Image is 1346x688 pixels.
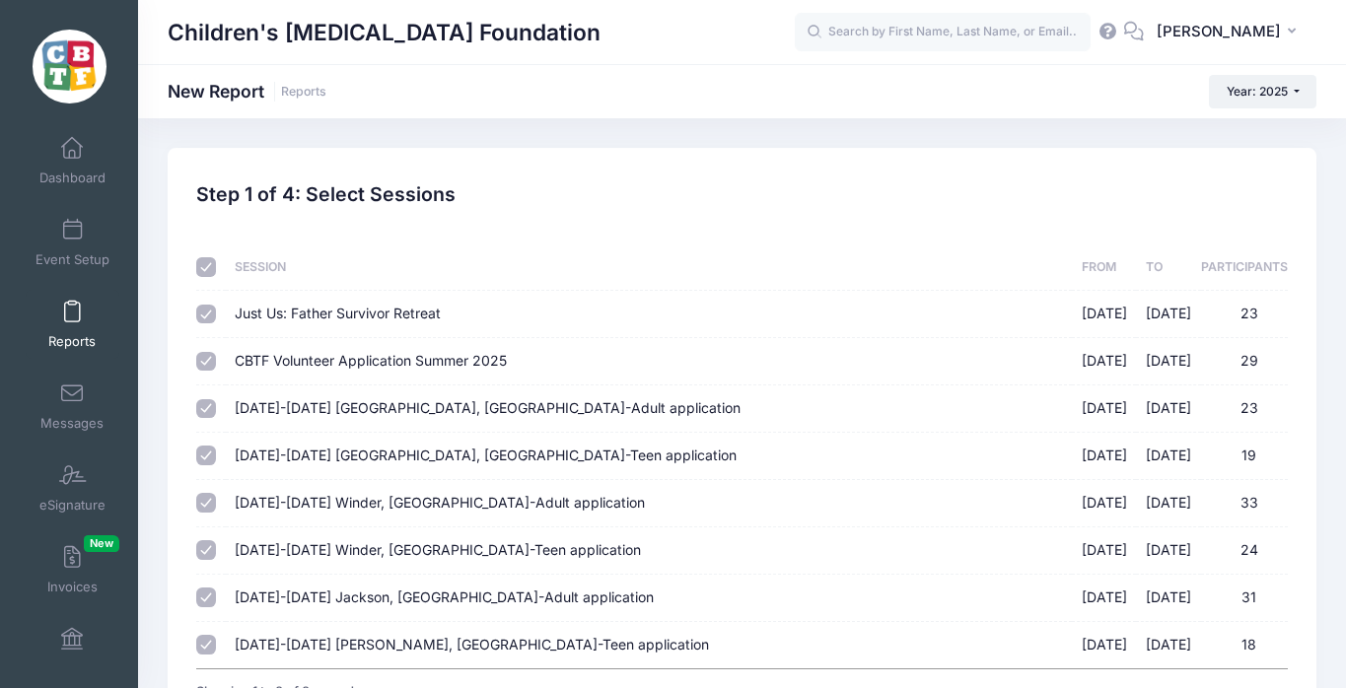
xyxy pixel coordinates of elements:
[1201,480,1288,527] td: 33
[1136,338,1201,385] td: [DATE]
[795,13,1091,52] input: Search by First Name, Last Name, or Email...
[1136,527,1201,575] td: [DATE]
[235,447,737,463] span: [DATE]-[DATE] [GEOGRAPHIC_DATA], [GEOGRAPHIC_DATA]-Teen application
[1201,291,1288,338] td: 23
[35,251,109,268] span: Event Setup
[1136,244,1201,291] th: To
[84,535,119,552] span: New
[1072,480,1137,527] td: [DATE]
[1072,291,1137,338] td: [DATE]
[168,10,601,55] h1: Children's [MEDICAL_DATA] Foundation
[39,170,106,186] span: Dashboard
[26,126,119,195] a: Dashboard
[1201,527,1288,575] td: 24
[1136,433,1201,480] td: [DATE]
[235,588,654,605] span: [DATE]-[DATE] Jackson, [GEOGRAPHIC_DATA]-Adult application
[26,535,119,604] a: InvoicesNew
[1072,575,1137,622] td: [DATE]
[1227,84,1288,99] span: Year: 2025
[48,333,96,350] span: Reports
[26,372,119,441] a: Messages
[1072,244,1137,291] th: From
[1201,622,1288,668] td: 18
[1201,575,1288,622] td: 31
[196,183,456,206] h2: Step 1 of 4: Select Sessions
[26,617,119,686] a: Financials
[1209,75,1316,108] button: Year: 2025
[226,244,1072,291] th: Session
[33,30,106,103] img: Children's Brain Tumor Foundation
[1144,10,1316,55] button: [PERSON_NAME]
[1201,338,1288,385] td: 29
[1201,433,1288,480] td: 19
[168,81,326,102] h1: New Report
[281,85,326,100] a: Reports
[235,494,645,511] span: [DATE]-[DATE] Winder, [GEOGRAPHIC_DATA]-Adult application
[47,579,98,595] span: Invoices
[235,399,741,416] span: [DATE]-[DATE] [GEOGRAPHIC_DATA], [GEOGRAPHIC_DATA]-Adult application
[1072,622,1137,668] td: [DATE]
[1072,385,1137,433] td: [DATE]
[1136,575,1201,622] td: [DATE]
[1072,338,1137,385] td: [DATE]
[1136,291,1201,338] td: [DATE]
[1136,622,1201,668] td: [DATE]
[1072,527,1137,575] td: [DATE]
[40,415,104,432] span: Messages
[26,208,119,277] a: Event Setup
[26,290,119,359] a: Reports
[1201,244,1288,291] th: Participants
[1157,21,1281,42] span: [PERSON_NAME]
[26,453,119,522] a: eSignature
[235,541,641,558] span: [DATE]-[DATE] Winder, [GEOGRAPHIC_DATA]-Teen application
[39,497,106,514] span: eSignature
[1201,385,1288,433] td: 23
[1136,480,1201,527] td: [DATE]
[235,305,441,321] span: Just Us: Father Survivor Retreat
[1072,433,1137,480] td: [DATE]
[235,636,709,653] span: [DATE]-[DATE] [PERSON_NAME], [GEOGRAPHIC_DATA]-Teen application
[235,352,507,369] span: CBTF Volunteer Application Summer 2025
[1136,385,1201,433] td: [DATE]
